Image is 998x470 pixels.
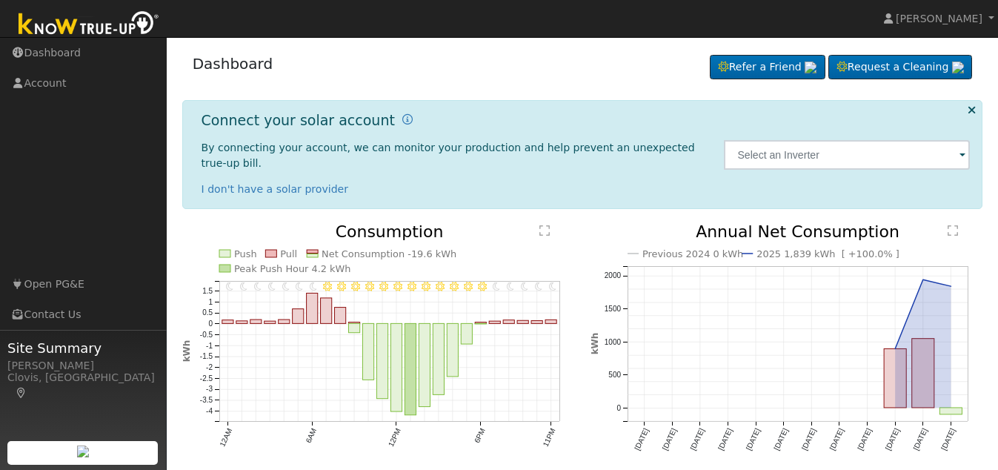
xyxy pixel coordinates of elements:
[239,282,247,291] i: 1AM - Clear
[7,338,159,358] span: Site Summary
[199,331,213,339] text: -0.5
[478,282,487,291] i: 6PM - Clear
[202,183,349,195] a: I don't have a solar provider
[202,112,395,129] h1: Connect your solar account
[199,374,213,383] text: -2.5
[323,282,332,291] i: 7AM - Clear
[545,320,556,324] rect: onclick=""
[348,324,359,333] rect: onclick=""
[77,446,89,457] img: retrieve
[419,324,430,407] rect: onclick=""
[322,248,456,259] text: Net Consumption -19.6 kWh
[253,282,261,291] i: 2AM - Clear
[633,428,650,452] text: [DATE]
[387,428,402,449] text: 12PM
[206,342,213,350] text: -1
[710,55,825,80] a: Refer a Friend
[436,282,445,291] i: 3PM - Clear
[225,282,233,291] i: 12AM - Clear
[940,408,962,415] rect: onclick=""
[206,385,213,394] text: -3
[278,320,289,324] rect: onclick=""
[348,322,359,324] rect: onclick=""
[7,358,159,374] div: [PERSON_NAME]
[236,321,247,324] rect: onclick=""
[473,428,487,445] text: 6PM
[304,428,318,445] text: 6AM
[7,370,159,401] div: Clovis, [GEOGRAPHIC_DATA]
[856,428,873,452] text: [DATE]
[464,282,473,291] i: 5PM - Clear
[896,13,982,24] span: [PERSON_NAME]
[535,282,542,291] i: 10PM - Clear
[376,324,387,399] rect: onclick=""
[334,308,345,324] rect: onclick=""
[267,282,275,291] i: 3AM - Clear
[948,284,954,290] circle: onclick=""
[493,282,500,291] i: 7PM - Clear
[182,340,192,363] text: kWh
[542,428,557,449] text: 11PM
[379,282,388,291] i: 11AM - Clear
[310,282,317,291] i: 6AM - Clear
[336,222,444,241] text: Consumption
[828,428,845,452] text: [DATE]
[745,428,762,452] text: [DATE]
[604,338,621,346] text: 1000
[320,298,331,324] rect: onclick=""
[365,282,374,291] i: 10AM - Clear
[199,397,213,405] text: -3.5
[539,225,550,236] text: 
[608,371,621,380] text: 500
[405,324,416,416] rect: onclick=""
[531,321,542,324] rect: onclick=""
[884,428,901,452] text: [DATE]
[604,305,621,314] text: 1500
[912,428,929,452] text: [DATE]
[450,282,459,291] i: 4PM - Clear
[521,282,528,291] i: 9PM - Clear
[407,282,416,291] i: 1PM - Clear
[920,277,926,283] circle: onclick=""
[282,282,289,291] i: 4AM - Clear
[507,282,514,291] i: 8PM - Clear
[234,263,351,274] text: Peak Push Hour 4.2 kWh
[724,140,970,170] input: Select an Inverter
[292,309,303,324] rect: onclick=""
[433,324,444,395] rect: onclick=""
[393,282,402,291] i: 12PM - Clear
[604,272,621,280] text: 2000
[447,324,458,377] rect: onclick=""
[948,225,958,236] text: 
[222,320,233,324] rect: onclick=""
[892,346,898,352] circle: onclick=""
[800,428,817,452] text: [DATE]
[362,324,373,380] rect: onclick=""
[264,322,275,324] rect: onclick=""
[11,8,167,42] img: Know True-Up
[475,324,486,325] rect: onclick=""
[202,309,213,317] text: 0.5
[234,248,257,259] text: Push
[306,294,317,324] rect: onclick=""
[805,62,816,73] img: retrieve
[208,320,213,328] text: 0
[503,320,514,324] rect: onclick=""
[590,333,600,355] text: kWh
[475,322,486,324] rect: onclick=""
[549,282,556,291] i: 11PM - Clear
[202,142,695,169] span: By connecting your account, we can monitor your production and help prevent an unexpected true-up...
[716,428,733,452] text: [DATE]
[661,428,678,452] text: [DATE]
[642,248,743,259] text: Previous 2024 0 kWh
[756,248,899,259] text: 2025 1,839 kWh [ +100.0% ]
[351,282,360,291] i: 9AM - Clear
[912,339,934,408] rect: onclick=""
[517,321,528,324] rect: onclick=""
[422,282,430,291] i: 2PM - Clear
[884,349,906,408] rect: onclick=""
[208,298,213,306] text: 1
[296,282,303,291] i: 5AM - Clear
[337,282,346,291] i: 8AM - Clear
[461,324,472,345] rect: onclick=""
